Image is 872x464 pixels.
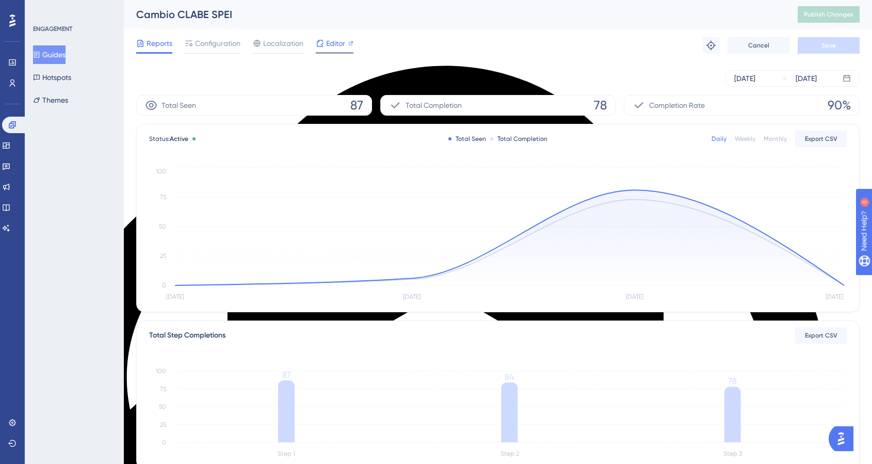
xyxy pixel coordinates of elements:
[33,25,72,33] div: ENGAGEMENT
[156,367,166,375] tspan: 100
[594,97,607,114] span: 78
[821,41,836,50] span: Save
[72,5,75,13] div: 6
[505,372,514,382] tspan: 84
[162,439,166,446] tspan: 0
[798,6,860,23] button: Publish Changes
[160,252,166,260] tspan: 25
[805,135,837,143] span: Export CSV
[156,168,166,175] tspan: 100
[649,99,705,111] span: Completion Rate
[33,68,71,87] button: Hotspots
[136,7,772,22] div: Cambio CLABE SPEI
[263,37,303,50] span: Localization
[490,135,547,143] div: Total Completion
[403,293,421,300] tspan: [DATE]
[350,97,363,114] span: 87
[406,99,462,111] span: Total Completion
[33,45,66,64] button: Guides
[160,194,166,201] tspan: 75
[764,135,787,143] div: Monthly
[149,135,188,143] span: Status:
[170,135,188,142] span: Active
[160,421,166,428] tspan: 25
[828,97,851,114] span: 90%
[805,331,837,340] span: Export CSV
[728,376,737,386] tspan: 78
[748,41,769,50] span: Cancel
[160,386,166,393] tspan: 75
[278,450,295,457] tspan: Step 1
[723,450,742,457] tspan: Step 3
[626,293,643,300] tspan: [DATE]
[735,135,755,143] div: Weekly
[795,131,847,147] button: Export CSV
[282,370,291,380] tspan: 87
[798,37,860,54] button: Save
[804,10,853,19] span: Publish Changes
[796,72,817,85] div: [DATE]
[795,327,847,344] button: Export CSV
[159,403,166,410] tspan: 50
[166,293,184,300] tspan: [DATE]
[162,99,196,111] span: Total Seen
[162,282,166,289] tspan: 0
[149,329,225,342] div: Total Step Completions
[195,37,240,50] span: Configuration
[147,37,172,50] span: Reports
[500,450,519,457] tspan: Step 2
[326,37,345,50] span: Editor
[712,135,726,143] div: Daily
[448,135,486,143] div: Total Seen
[24,3,64,15] span: Need Help?
[33,91,68,109] button: Themes
[734,72,755,85] div: [DATE]
[159,223,166,230] tspan: 50
[829,423,860,454] iframe: UserGuiding AI Assistant Launcher
[826,293,843,300] tspan: [DATE]
[728,37,789,54] button: Cancel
